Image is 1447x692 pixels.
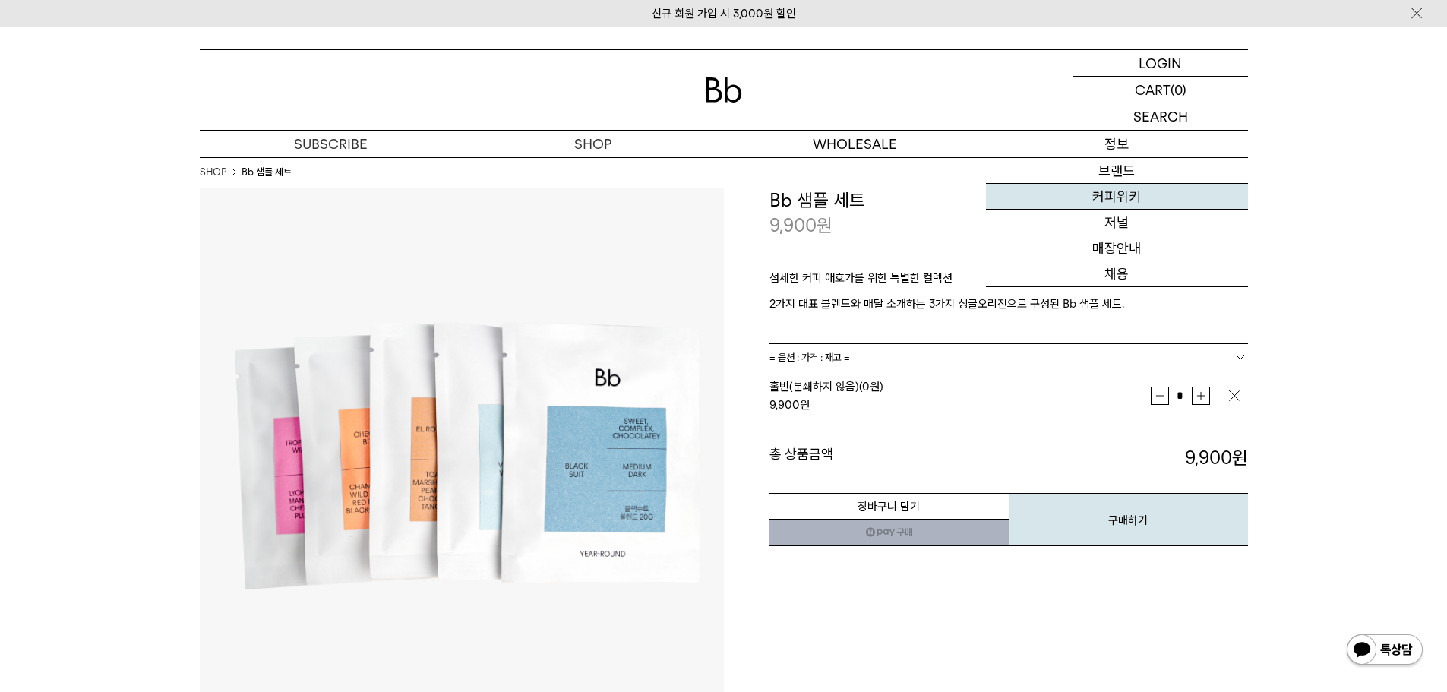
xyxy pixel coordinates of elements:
p: LOGIN [1139,50,1182,76]
a: 커피위키 [986,184,1248,210]
strong: 9,900 [769,398,800,412]
a: 브랜드 [986,158,1248,184]
button: 감소 [1151,387,1169,405]
b: 원 [1232,447,1248,469]
img: 카카오톡 채널 1:1 채팅 버튼 [1345,633,1424,669]
p: 9,900 [769,213,832,239]
span: = 옵션 : 가격 : 재고 = [769,344,850,371]
strong: 9,900 [1185,447,1248,469]
img: 삭제 [1227,388,1242,403]
a: SHOP [462,131,724,157]
a: 매장안내 [986,235,1248,261]
span: 홀빈(분쇄하지 않음) (0원) [769,380,883,393]
a: SHOP [200,165,226,180]
li: Bb 샘플 세트 [242,165,292,180]
button: 증가 [1192,387,1210,405]
h3: Bb 샘플 세트 [769,188,1248,213]
p: 정보 [986,131,1248,157]
button: 구매하기 [1009,493,1248,546]
p: (0) [1171,77,1186,103]
a: 새창 [769,519,1009,546]
span: 원 [817,214,832,236]
p: SEARCH [1133,103,1188,130]
img: 로고 [706,77,742,103]
dt: 총 상품금액 [769,445,1009,471]
p: CART [1135,77,1171,103]
button: 장바구니 담기 [769,493,1009,520]
a: 신규 회원 가입 시 3,000원 할인 [652,7,796,21]
div: 원 [769,396,1151,414]
a: SUBSCRIBE [200,131,462,157]
a: CART (0) [1073,77,1248,103]
a: 저널 [986,210,1248,235]
a: 채용 [986,261,1248,287]
p: WHOLESALE [724,131,986,157]
p: 2가지 대표 블렌드와 매달 소개하는 3가지 싱글오리진으로 구성된 Bb 샘플 세트. [769,295,1248,313]
p: 섬세한 커피 애호가를 위한 특별한 컬렉션 [769,269,1248,295]
a: LOGIN [1073,50,1248,77]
